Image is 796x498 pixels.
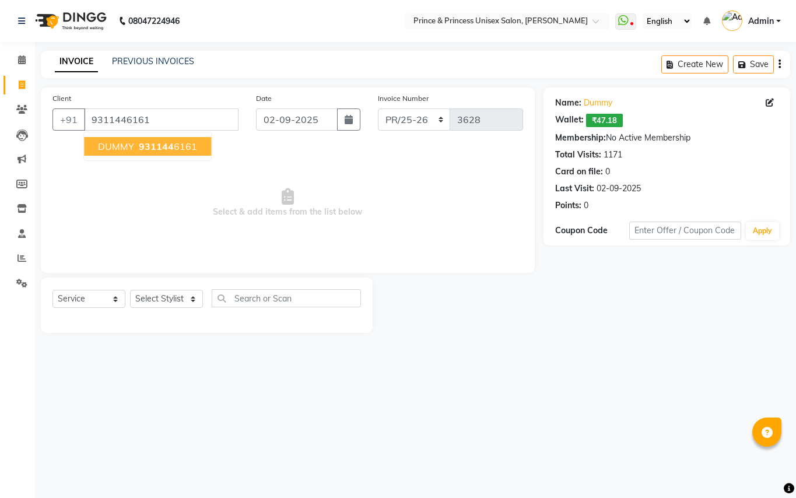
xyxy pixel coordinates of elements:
[555,225,630,237] div: Coupon Code
[555,114,584,127] div: Wallet:
[212,289,361,307] input: Search or Scan
[555,97,581,109] div: Name:
[746,222,779,240] button: Apply
[748,15,774,27] span: Admin
[378,93,429,104] label: Invoice Number
[584,97,612,109] a: Dummy
[555,149,601,161] div: Total Visits:
[605,166,610,178] div: 0
[112,56,194,66] a: PREVIOUS INVOICES
[84,108,239,131] input: Search by Name/Mobile/Email/Code
[52,108,85,131] button: +91
[604,149,622,161] div: 1171
[555,132,779,144] div: No Active Membership
[661,55,728,73] button: Create New
[52,145,523,261] span: Select & add items from the list below
[586,114,623,127] span: ₹47.18
[555,199,581,212] div: Points:
[136,141,197,152] ngb-highlight: 6161
[584,199,588,212] div: 0
[128,5,180,37] b: 08047224946
[30,5,110,37] img: logo
[733,55,774,73] button: Save
[629,222,741,240] input: Enter Offer / Coupon Code
[52,93,71,104] label: Client
[139,141,174,152] span: 931144
[98,141,134,152] span: DUMMY
[597,183,641,195] div: 02-09-2025
[555,183,594,195] div: Last Visit:
[256,93,272,104] label: Date
[722,10,742,31] img: Admin
[555,166,603,178] div: Card on file:
[555,132,606,144] div: Membership:
[55,51,98,72] a: INVOICE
